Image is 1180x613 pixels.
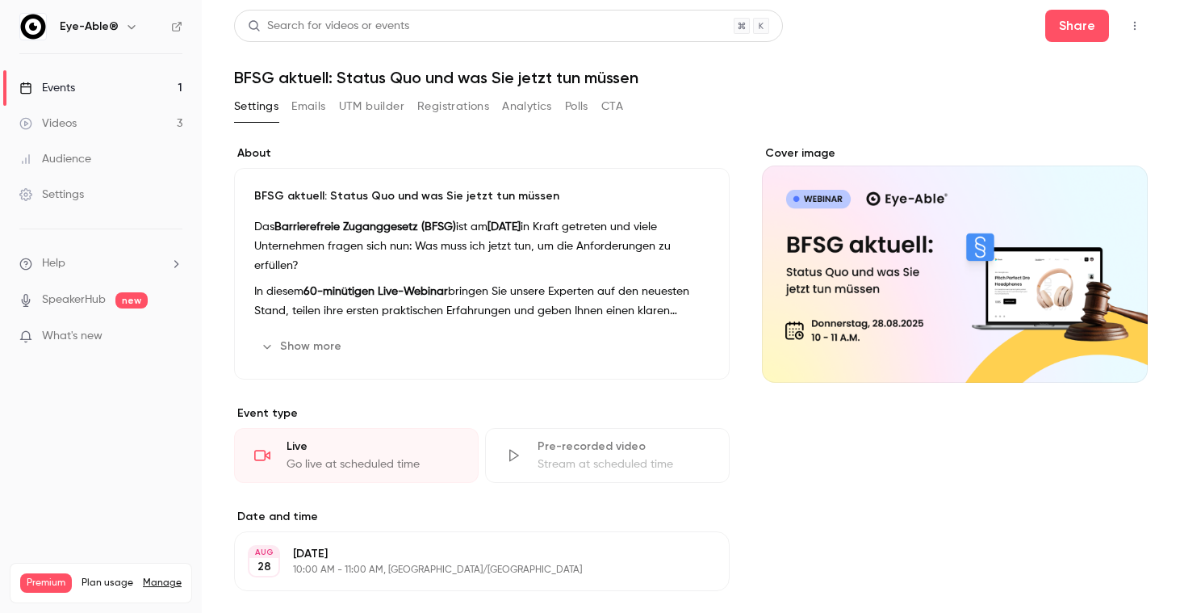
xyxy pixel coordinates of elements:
h6: Eye-Able® [60,19,119,35]
h1: BFSG aktuell: Status Quo und was Sie jetzt tun müssen [234,68,1148,87]
div: Videos [19,115,77,132]
p: 10:00 AM - 11:00 AM, [GEOGRAPHIC_DATA]/[GEOGRAPHIC_DATA] [293,564,644,577]
p: Event type [234,405,730,422]
strong: 60-minütigen Live-Webinar [303,286,448,297]
div: Events [19,80,75,96]
span: Plan usage [82,577,133,590]
p: BFSG aktuell: Status Quo und was Sie jetzt tun müssen [254,188,709,204]
p: [DATE] [293,546,644,562]
button: Registrations [417,94,489,120]
div: Pre-recorded videoStream at scheduled time [485,428,730,483]
p: 28 [257,559,271,575]
a: Manage [143,577,182,590]
button: Show more [254,334,351,359]
section: Cover image [762,145,1148,383]
strong: Barrierefreie Zuganggesetz (BFSG) [274,221,456,233]
a: SpeakerHub [42,292,106,309]
span: What's new [42,328,103,345]
p: Das ist am in Kraft getreten und viele Unternehmen fragen sich nun: Was muss ich jetzt tun, um di... [254,217,709,275]
div: Stream at scheduled time [538,456,709,472]
button: CTA [601,94,623,120]
button: Analytics [502,94,552,120]
button: Settings [234,94,278,120]
iframe: Noticeable Trigger [163,330,182,344]
label: Date and time [234,509,730,525]
div: Settings [19,187,84,203]
div: LiveGo live at scheduled time [234,428,479,483]
button: UTM builder [339,94,404,120]
label: Cover image [762,145,1148,162]
li: help-dropdown-opener [19,255,182,272]
button: Emails [291,94,325,120]
span: Help [42,255,65,272]
span: Premium [20,573,72,593]
span: new [115,292,148,309]
button: Polls [565,94,588,120]
div: Pre-recorded video [538,439,709,455]
div: Audience [19,151,91,167]
img: Eye-Able® [20,14,46,40]
p: In diesem bringen Sie unsere Experten auf den neuesten Stand, teilen ihre ersten praktischen Erfa... [254,282,709,321]
div: AUG [249,547,278,558]
strong: [DATE] [487,221,521,233]
label: About [234,145,730,162]
div: Live [287,439,458,455]
button: Share [1045,10,1109,42]
div: Go live at scheduled time [287,456,458,472]
div: Search for videos or events [248,18,409,35]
